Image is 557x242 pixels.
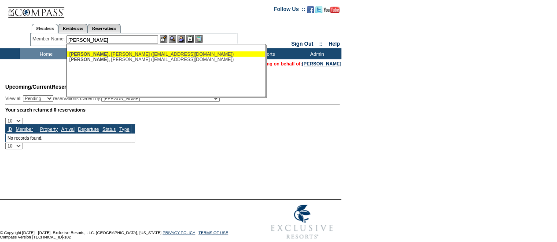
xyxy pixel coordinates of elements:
[40,126,58,132] a: Property
[69,57,263,62] div: , [PERSON_NAME] ([EMAIL_ADDRESS][DOMAIN_NAME])
[7,126,12,132] a: ID
[5,107,340,112] div: Your search returned 0 reservations
[291,41,313,47] a: Sign Out
[61,126,74,132] a: Arrival
[33,35,66,43] div: Member Name:
[199,231,229,235] a: TERMS OF USE
[88,24,121,33] a: Reservations
[32,24,59,33] a: Members
[16,126,33,132] a: Member
[195,35,203,43] img: b_calculator.gif
[240,61,341,66] span: You are acting on behalf of:
[69,51,263,57] div: , [PERSON_NAME] ([EMAIL_ADDRESS][DOMAIN_NAME])
[5,84,85,90] span: Reservations
[177,35,185,43] img: Impersonate
[307,6,314,13] img: Become our fan on Facebook
[20,48,70,59] td: Home
[319,41,323,47] span: ::
[315,6,322,13] img: Follow us on Twitter
[78,126,99,132] a: Departure
[302,61,341,66] a: [PERSON_NAME]
[186,35,194,43] img: Reservations
[103,126,116,132] a: Status
[315,9,322,14] a: Follow us on Twitter
[324,9,339,14] a: Subscribe to our YouTube Channel
[119,126,129,132] a: Type
[324,7,339,13] img: Subscribe to our YouTube Channel
[162,231,195,235] a: PRIVACY POLICY
[328,41,340,47] a: Help
[5,84,52,90] span: Upcoming/Current
[160,35,167,43] img: b_edit.gif
[69,57,108,62] span: [PERSON_NAME]
[291,48,341,59] td: Admin
[274,5,305,16] td: Follow Us ::
[58,24,88,33] a: Residences
[6,134,135,142] td: No records found.
[5,95,224,102] div: View all: reservations owned by:
[69,51,108,57] span: [PERSON_NAME]
[307,9,314,14] a: Become our fan on Facebook
[169,35,176,43] img: View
